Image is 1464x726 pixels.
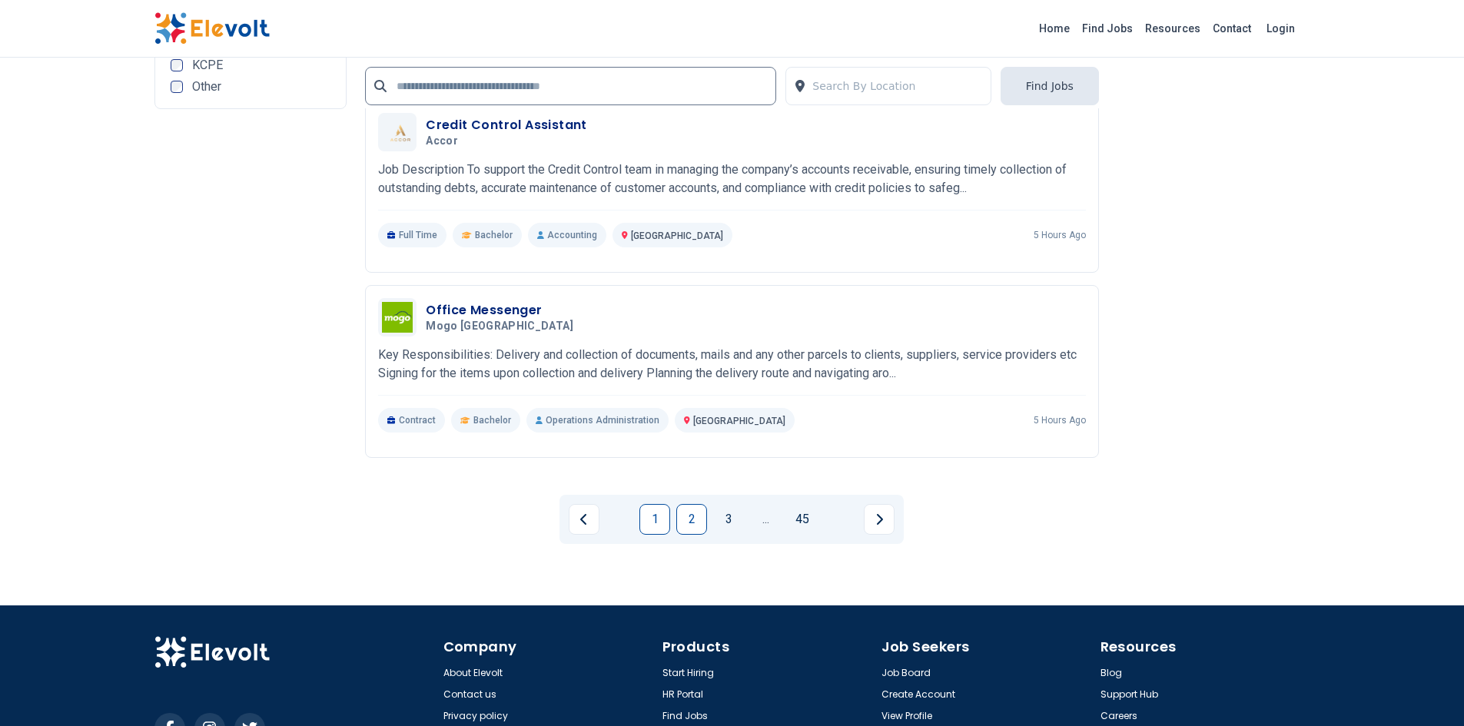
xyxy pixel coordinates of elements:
a: Previous page [569,504,599,535]
iframe: Advertisement [154,121,347,507]
h3: Office Messenger [426,301,579,320]
img: Accor [382,123,413,142]
input: Other [171,81,183,93]
a: Create Account [881,688,955,701]
h3: Credit Control Assistant [426,116,587,134]
a: Login [1257,13,1304,44]
a: Support Hub [1100,688,1158,701]
p: Key Responsibilities: Delivery and collection of documents, mails and any other parcels to client... [378,346,1086,383]
a: Start Hiring [662,667,714,679]
span: KCPE [192,59,223,71]
h4: Job Seekers [881,636,1091,658]
p: 5 hours ago [1034,414,1086,426]
button: Find Jobs [1001,67,1099,105]
h4: Resources [1100,636,1310,658]
ul: Pagination [569,504,895,535]
img: Elevolt [154,12,270,45]
p: Job Description To support the Credit Control team in managing the company’s accounts receivable,... [378,161,1086,197]
span: Other [192,81,221,93]
p: Full Time [378,223,447,247]
input: KCPE [171,59,183,71]
a: About Elevolt [443,667,503,679]
span: Mogo [GEOGRAPHIC_DATA] [426,320,573,333]
a: Find Jobs [662,710,708,722]
a: Page 3 [713,504,744,535]
a: Page 1 is your current page [639,504,670,535]
a: HR Portal [662,688,703,701]
span: Accor [426,134,458,148]
a: Resources [1139,16,1207,41]
a: Next page [864,504,895,535]
iframe: Advertisement [1117,97,1310,482]
a: Mogo KenyaOffice MessengerMogo [GEOGRAPHIC_DATA]Key Responsibilities: Delivery and collection of ... [378,298,1086,433]
a: Home [1033,16,1076,41]
a: Blog [1100,667,1122,679]
a: Page 2 [676,504,707,535]
p: 5 hours ago [1034,229,1086,241]
a: Privacy policy [443,710,508,722]
a: Contact [1207,16,1257,41]
a: Find Jobs [1076,16,1139,41]
h4: Company [443,636,653,658]
p: Accounting [528,223,606,247]
span: Bachelor [475,229,513,241]
span: [GEOGRAPHIC_DATA] [631,230,723,241]
iframe: Chat Widget [1387,652,1464,726]
a: View Profile [881,710,932,722]
a: Job Board [881,667,931,679]
a: Page 45 [787,504,818,535]
p: Operations Administration [526,408,669,433]
img: Elevolt [154,636,270,668]
a: Contact us [443,688,496,701]
a: Careers [1100,710,1137,722]
a: Jump forward [750,504,781,535]
span: Bachelor [473,414,511,426]
h4: Products [662,636,872,658]
span: [GEOGRAPHIC_DATA] [693,416,785,426]
p: Contract [378,408,445,433]
a: AccorCredit Control AssistantAccorJob Description To support the Credit Control team in managing ... [378,113,1086,247]
img: Mogo Kenya [382,302,413,333]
